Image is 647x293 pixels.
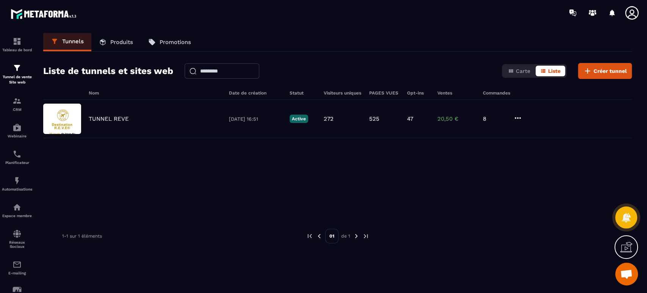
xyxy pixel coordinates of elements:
[324,90,362,96] h6: Visiteurs uniques
[2,197,32,224] a: automationsautomationsEspace membre
[503,66,535,76] button: Carte
[536,66,565,76] button: Liste
[110,39,133,46] p: Produits
[437,90,475,96] h6: Ventes
[43,33,91,51] a: Tunnels
[13,123,22,132] img: automations
[290,90,316,96] h6: Statut
[2,74,32,85] p: Tunnel de vente Site web
[2,214,32,218] p: Espace membre
[548,68,561,74] span: Liste
[325,229,338,243] p: 01
[2,187,32,191] p: Automatisations
[2,117,32,144] a: automationsautomationsWebinaire
[2,58,32,91] a: formationformationTunnel de vente Site web
[2,224,32,254] a: social-networksocial-networkRéseaux Sociaux
[2,161,32,165] p: Planificateur
[11,7,79,21] img: logo
[369,90,399,96] h6: PAGES VUES
[437,115,475,122] p: 20,50 €
[290,115,308,123] p: Active
[615,263,638,285] div: Ouvrir le chat
[306,233,313,239] img: prev
[13,150,22,159] img: scheduler
[2,107,32,112] p: CRM
[369,115,379,122] p: 525
[89,90,221,96] h6: Nom
[13,260,22,269] img: email
[2,134,32,138] p: Webinaire
[43,63,173,79] h2: Liste de tunnels et sites web
[483,90,510,96] h6: Commandes
[13,96,22,106] img: formation
[578,63,632,79] button: Créer tunnel
[13,203,22,212] img: automations
[43,104,81,134] img: image
[2,31,32,58] a: formationformationTableau de bord
[353,233,360,239] img: next
[407,90,430,96] h6: Opt-ins
[13,229,22,238] img: social-network
[13,176,22,185] img: automations
[141,33,199,51] a: Promotions
[62,38,84,45] p: Tunnels
[2,91,32,117] a: formationformationCRM
[62,233,102,239] p: 1-1 sur 1 éléments
[13,37,22,46] img: formation
[89,115,129,122] p: TUNNEL REVE
[316,233,323,239] img: prev
[516,68,530,74] span: Carte
[229,116,282,122] p: [DATE] 16:51
[2,144,32,170] a: schedulerschedulerPlanificateur
[2,271,32,275] p: E-mailing
[324,115,334,122] p: 272
[2,48,32,52] p: Tableau de bord
[341,233,350,239] p: de 1
[2,254,32,281] a: emailemailE-mailing
[2,240,32,249] p: Réseaux Sociaux
[2,170,32,197] a: automationsautomationsAutomatisations
[13,63,22,72] img: formation
[160,39,191,46] p: Promotions
[594,67,627,75] span: Créer tunnel
[362,233,369,239] img: next
[407,115,413,122] p: 47
[229,90,282,96] h6: Date de création
[483,115,506,122] p: 8
[91,33,141,51] a: Produits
